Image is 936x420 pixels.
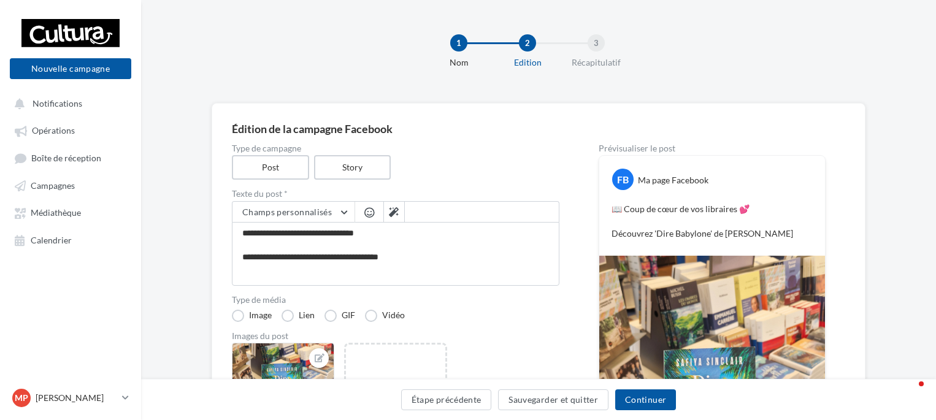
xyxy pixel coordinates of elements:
[232,296,559,304] label: Type de média
[7,92,129,114] button: Notifications
[242,207,332,217] span: Champs personnalisés
[31,153,101,163] span: Boîte de réception
[401,389,492,410] button: Étape précédente
[599,144,826,153] div: Prévisualiser le post
[36,392,117,404] p: [PERSON_NAME]
[31,235,72,245] span: Calendrier
[519,34,536,52] div: 2
[450,34,467,52] div: 1
[31,208,81,218] span: Médiathèque
[232,155,309,180] label: Post
[488,56,567,69] div: Edition
[232,189,559,198] label: Texte du post *
[32,126,75,136] span: Opérations
[612,169,634,190] div: FB
[314,155,391,180] label: Story
[588,34,605,52] div: 3
[232,123,845,134] div: Édition de la campagne Facebook
[7,119,134,141] a: Opérations
[420,56,498,69] div: Nom
[324,310,355,322] label: GIF
[615,389,676,410] button: Continuer
[7,201,134,223] a: Médiathèque
[7,174,134,196] a: Campagnes
[232,310,272,322] label: Image
[365,310,405,322] label: Vidéo
[232,144,559,153] label: Type de campagne
[15,392,28,404] span: MP
[7,229,134,251] a: Calendrier
[557,56,635,69] div: Récapitulatif
[10,386,131,410] a: MP [PERSON_NAME]
[7,147,134,169] a: Boîte de réception
[33,98,82,109] span: Notifications
[232,332,559,340] div: Images du post
[894,378,924,408] iframe: Intercom live chat
[638,174,708,186] div: Ma page Facebook
[31,180,75,191] span: Campagnes
[282,310,315,322] label: Lien
[10,58,131,79] button: Nouvelle campagne
[232,202,355,223] button: Champs personnalisés
[612,203,813,240] p: 📖 Coup de cœur de vos libraires 💕 Découvrez 'Dire Babylone' de [PERSON_NAME]
[498,389,608,410] button: Sauvegarder et quitter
